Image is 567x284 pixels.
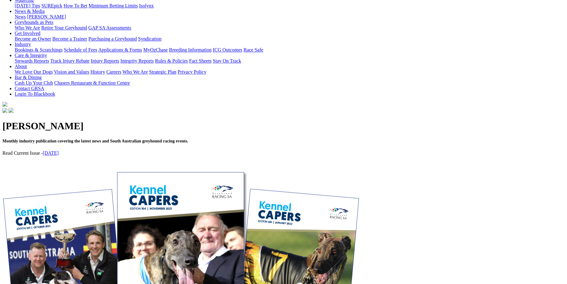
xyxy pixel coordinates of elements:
[143,47,168,52] a: MyOzChase
[15,9,45,14] a: News & Media
[169,47,212,52] a: Breeding Information
[149,69,176,74] a: Strategic Plan
[155,58,188,63] a: Rules & Policies
[41,3,62,8] a: SUREpick
[27,14,66,19] a: [PERSON_NAME]
[243,47,263,52] a: Race Safe
[54,80,130,85] a: Chasers Restaurant & Function Centre
[15,3,565,9] div: Wagering
[91,58,119,63] a: Injury Reports
[15,3,40,8] a: [DATE] Tips
[15,80,53,85] a: Cash Up Your Club
[178,69,206,74] a: Privacy Policy
[88,36,137,41] a: Purchasing a Greyhound
[15,47,62,52] a: Bookings & Scratchings
[15,91,55,97] a: Login To Blackbook
[15,31,40,36] a: Get Involved
[54,69,89,74] a: Vision and Values
[189,58,212,63] a: Fact Sheets
[64,3,88,8] a: How To Bet
[15,36,565,42] div: Get Involved
[15,69,53,74] a: We Love Our Dogs
[2,102,7,107] img: logo-grsa-white.png
[15,25,40,30] a: Who We Are
[15,25,565,31] div: Greyhounds as Pets
[98,47,142,52] a: Applications & Forms
[106,69,121,74] a: Careers
[15,36,51,41] a: Become an Owner
[213,47,242,52] a: ICG Outcomes
[52,36,87,41] a: Become a Trainer
[15,42,31,47] a: Industry
[9,108,13,113] img: twitter.svg
[138,36,161,41] a: Syndication
[15,58,49,63] a: Stewards Reports
[2,139,188,143] span: Monthly industry publication covering the latest news and South Australian greyhound racing events.
[41,25,87,30] a: Retire Your Greyhound
[15,58,565,64] div: Care & Integrity
[15,47,565,53] div: Industry
[2,150,565,156] p: Read Current Issue -
[64,47,97,52] a: Schedule of Fees
[139,3,154,8] a: Isolynx
[15,20,53,25] a: Greyhounds as Pets
[43,150,59,156] a: [DATE]
[120,58,154,63] a: Integrity Reports
[15,64,27,69] a: About
[15,86,44,91] a: Contact GRSA
[122,69,148,74] a: Who We Are
[90,69,105,74] a: History
[15,80,565,86] div: Bar & Dining
[15,53,47,58] a: Care & Integrity
[2,108,7,113] img: facebook.svg
[15,75,42,80] a: Bar & Dining
[15,14,565,20] div: News & Media
[15,14,26,19] a: News
[2,120,565,132] h1: [PERSON_NAME]
[88,25,131,30] a: GAP SA Assessments
[88,3,138,8] a: Minimum Betting Limits
[50,58,89,63] a: Track Injury Rebate
[15,69,565,75] div: About
[213,58,241,63] a: Stay On Track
